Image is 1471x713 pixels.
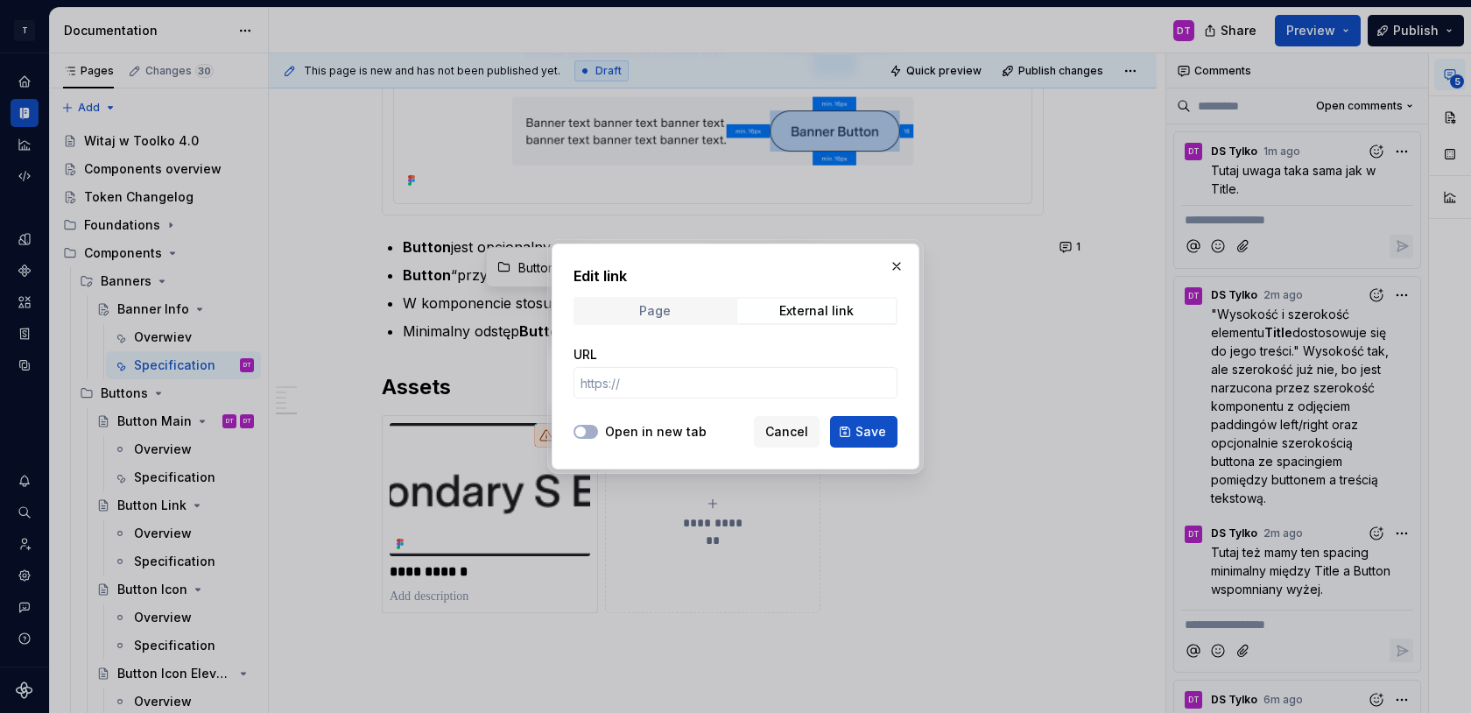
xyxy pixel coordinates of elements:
[830,416,897,448] button: Save
[605,423,707,441] label: Open in new tab
[754,416,820,448] button: Cancel
[574,265,897,286] h2: Edit link
[855,423,886,441] span: Save
[779,304,854,318] div: External link
[639,304,671,318] div: Page
[765,423,808,441] span: Cancel
[574,346,597,364] label: URL
[574,367,897,399] input: https://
